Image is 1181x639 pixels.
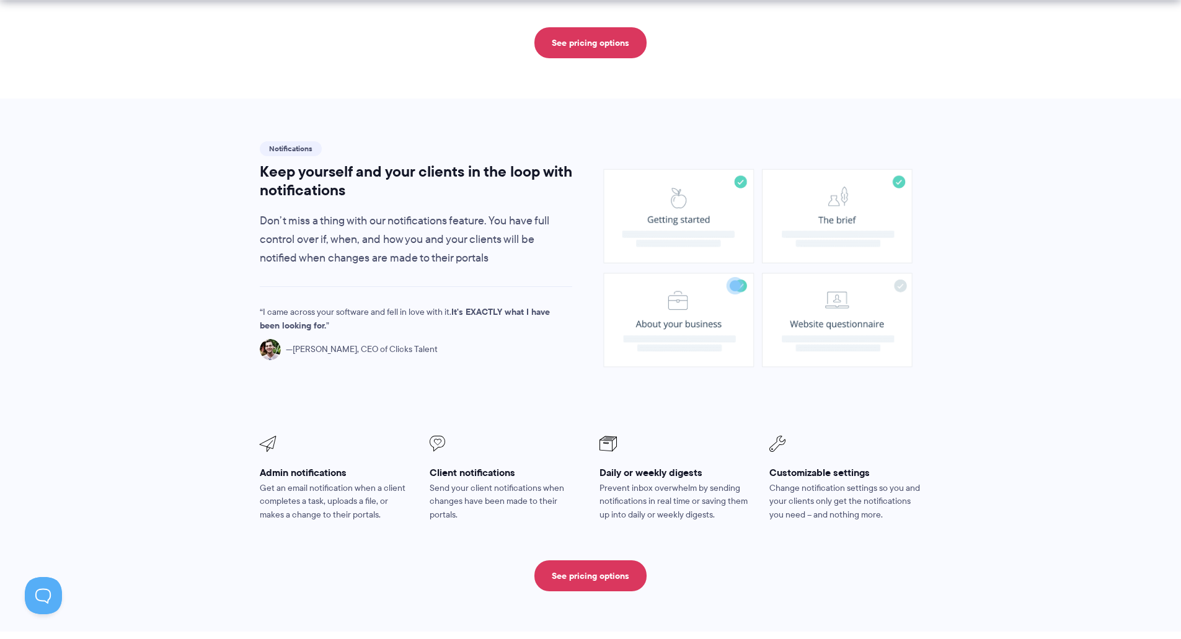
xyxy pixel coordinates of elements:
strong: It's EXACTLY what I have been looking for. [260,305,550,332]
h2: Keep yourself and your clients in the loop with notifications [260,162,573,200]
h3: Daily or weekly digests [599,466,752,479]
span: Notifications [260,141,322,156]
p: Send your client notifications when changes have been made to their portals. [430,482,582,522]
a: See pricing options [534,27,647,58]
p: Get an email notification when a client completes a task, uploads a file, or makes a change to th... [260,482,412,522]
p: Prevent inbox overwhelm by sending notifications in real time or saving them up into daily or wee... [599,482,752,522]
p: Change notification settings so you and your clients only get the notifications you need – and no... [769,482,922,522]
p: I came across your software and fell in love with it. [260,306,551,333]
h3: Client notifications [430,466,582,479]
span: [PERSON_NAME], CEO of Clicks Talent [286,343,438,356]
a: See pricing options [534,560,647,591]
h3: Admin notifications [260,466,412,479]
iframe: Toggle Customer Support [25,577,62,614]
p: Don’t miss a thing with our notifications feature. You have full control over if, when, and how y... [260,212,573,268]
h3: Customizable settings [769,466,922,479]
